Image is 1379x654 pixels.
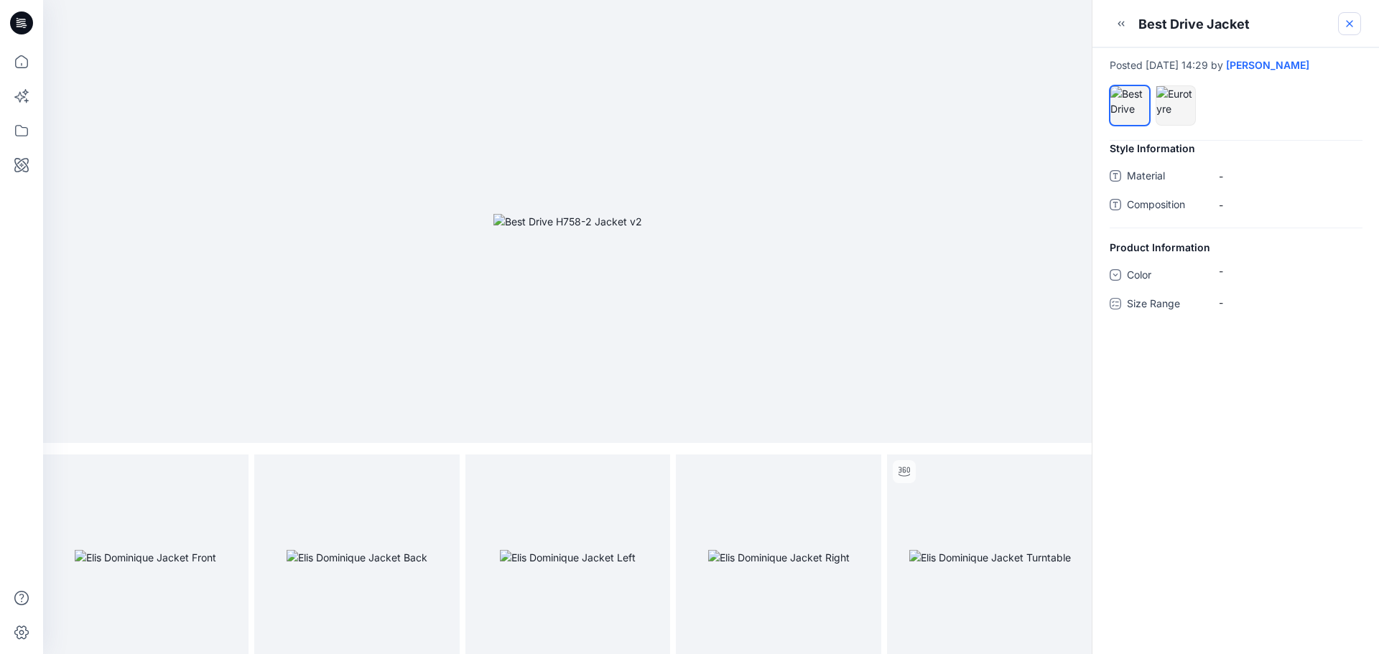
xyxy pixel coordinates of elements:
span: Color [1127,266,1213,286]
div: Posted [DATE] 14:29 by [1110,60,1362,71]
img: Best Drive H758-2 Jacket v2 [493,214,642,229]
img: Elis Dominique Jacket Front [75,550,216,565]
img: Elis Dominique Jacket Turntable [909,550,1071,565]
img: Elis Dominique Jacket Right [708,550,850,565]
div: Eurotyre [1156,85,1196,126]
div: Best Drive [1110,85,1150,126]
div: Best Drive Jacket [1138,15,1250,33]
img: Elis Dominique Jacket Back [287,550,427,565]
img: Elis Dominique Jacket Left [500,550,636,565]
span: Product Information [1110,240,1210,255]
button: Minimize [1110,12,1133,35]
span: - [1219,169,1362,184]
span: Style Information [1110,141,1195,156]
span: - [1219,197,1362,212]
a: Close Style Presentation [1338,12,1361,35]
span: Composition [1127,196,1213,216]
span: Size Range [1127,295,1213,315]
span: Material [1127,167,1213,187]
div: - [1219,292,1362,313]
a: [PERSON_NAME] [1226,60,1309,71]
div: - [1219,263,1362,279]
